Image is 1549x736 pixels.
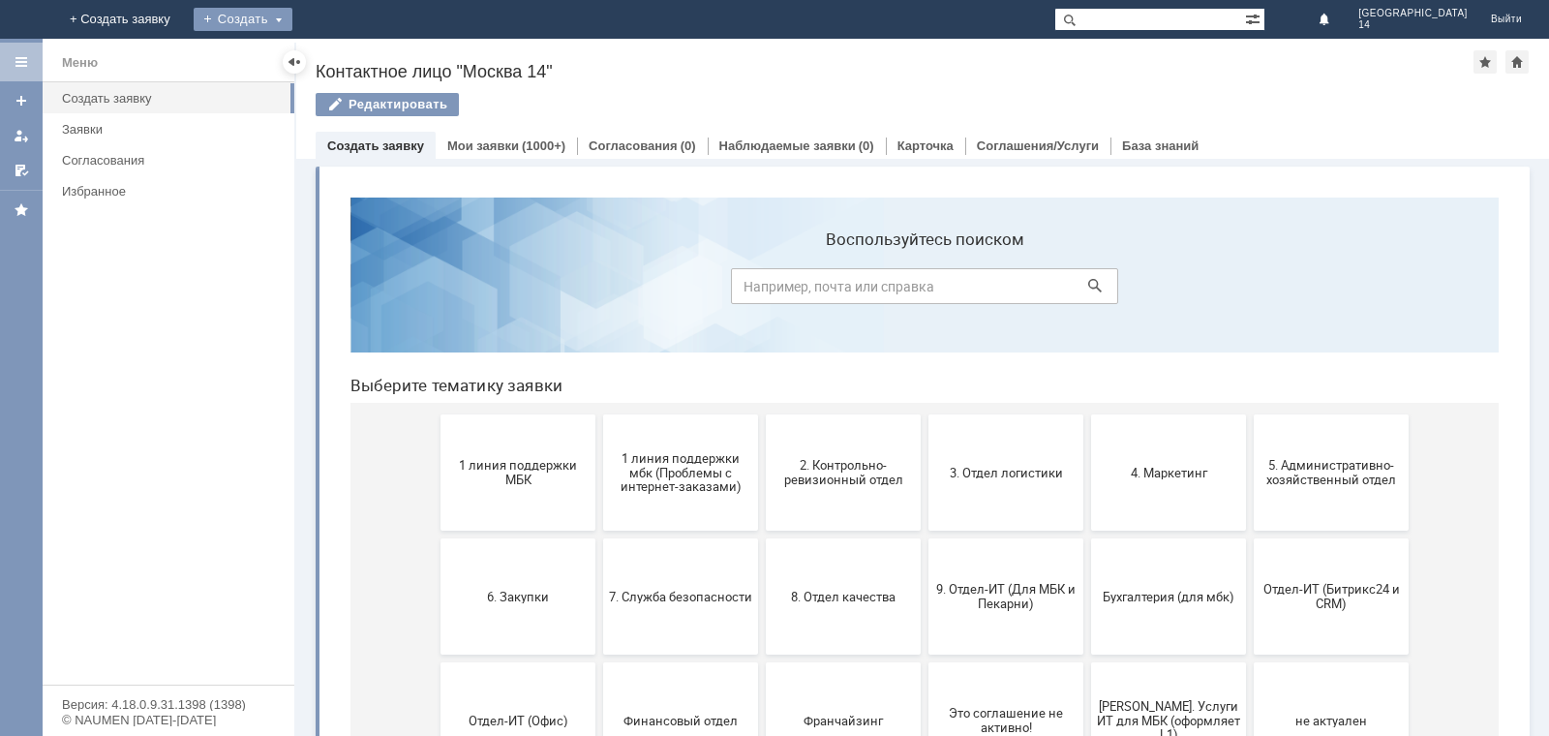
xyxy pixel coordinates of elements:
[593,480,748,597] button: Это соглашение не активно!
[6,120,37,151] a: Мои заявки
[316,62,1473,81] div: Контактное лицо "Москва 14"
[327,138,424,153] a: Создать заявку
[1358,19,1468,31] span: 14
[111,276,255,305] span: 1 линия поддержки МБК
[925,276,1068,305] span: 5. Административно-хозяйственный отдел
[431,356,586,473] button: 8. Отдел качества
[62,184,261,199] div: Избранное
[396,86,783,122] input: Например, почта или справка
[437,276,580,305] span: 2. Контрольно-ревизионный отдел
[756,232,911,349] button: 4. Маркетинг
[396,47,783,67] label: Воспользуйтесь поиском
[681,138,696,153] div: (0)
[447,138,519,153] a: Мои заявки
[762,283,905,297] span: 4. Маркетинг
[194,8,292,31] div: Создать
[919,480,1074,597] button: не актуален
[719,138,856,153] a: Наблюдаемые заявки
[1358,8,1468,19] span: [GEOGRAPHIC_DATA]
[62,714,275,726] div: © NAUMEN [DATE]-[DATE]
[62,91,283,106] div: Создать заявку
[274,268,417,312] span: 1 линия поддержки мбк (Проблемы с интернет-заказами)
[599,283,743,297] span: 3. Отдел логистики
[756,356,911,473] button: Бухгалтерия (для мбк)
[268,480,423,597] button: Финансовый отдел
[106,356,260,473] button: 6. Закупки
[599,400,743,429] span: 9. Отдел-ИТ (Для МБК и Пекарни)
[62,122,283,137] div: Заявки
[54,145,290,175] a: Согласования
[762,407,905,421] span: Бухгалтерия (для мбк)
[6,155,37,186] a: Мои согласования
[283,50,306,74] div: Скрыть меню
[62,153,283,168] div: Согласования
[437,407,580,421] span: 8. Отдел качества
[106,480,260,597] button: Отдел-ИТ (Офис)
[62,698,275,711] div: Версия: 4.18.0.9.31.1398 (1398)
[6,85,37,116] a: Создать заявку
[897,138,954,153] a: Карточка
[431,480,586,597] button: Франчайзинг
[1473,50,1497,74] div: Добавить в избранное
[106,232,260,349] button: 1 линия поддержки МБК
[599,524,743,553] span: Это соглашение не активно!
[919,356,1074,473] button: Отдел-ИТ (Битрикс24 и CRM)
[54,83,290,113] a: Создать заявку
[15,194,1164,213] header: Выберите тематику заявки
[54,114,290,144] a: Заявки
[1505,50,1529,74] div: Сделать домашней страницей
[756,480,911,597] button: [PERSON_NAME]. Услуги ИТ для МБК (оформляет L1)
[919,232,1074,349] button: 5. Административно-хозяйственный отдел
[859,138,874,153] div: (0)
[925,531,1068,545] span: не актуален
[522,138,565,153] div: (1000+)
[593,232,748,349] button: 3. Отдел логистики
[431,232,586,349] button: 2. Контрольно-ревизионный отдел
[274,407,417,421] span: 7. Служба безопасности
[268,356,423,473] button: 7. Служба безопасности
[111,407,255,421] span: 6. Закупки
[62,51,98,75] div: Меню
[111,531,255,545] span: Отдел-ИТ (Офис)
[762,516,905,560] span: [PERSON_NAME]. Услуги ИТ для МБК (оформляет L1)
[589,138,678,153] a: Согласования
[977,138,1099,153] a: Соглашения/Услуги
[437,531,580,545] span: Франчайзинг
[274,531,417,545] span: Финансовый отдел
[268,232,423,349] button: 1 линия поддержки мбк (Проблемы с интернет-заказами)
[1245,9,1264,27] span: Расширенный поиск
[593,356,748,473] button: 9. Отдел-ИТ (Для МБК и Пекарни)
[1122,138,1199,153] a: База знаний
[925,400,1068,429] span: Отдел-ИТ (Битрикс24 и CRM)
